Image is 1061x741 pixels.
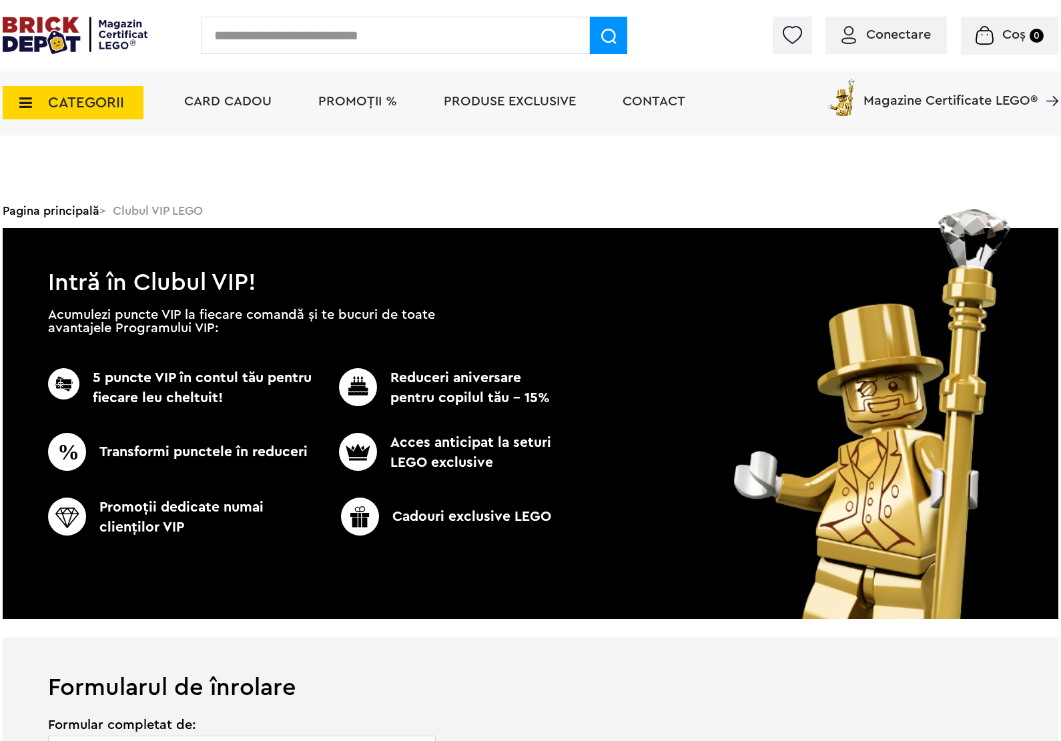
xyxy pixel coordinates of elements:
[444,95,576,108] a: Produse exclusive
[48,368,317,408] p: 5 puncte VIP în contul tău pentru fiecare leu cheltuit!
[3,205,99,217] a: Pagina principală
[48,95,124,110] span: CATEGORII
[312,498,581,536] p: Cadouri exclusive LEGO
[339,433,377,471] img: CC_BD_Green_chek_mark
[317,368,556,408] p: Reduceri aniversare pentru copilul tău - 15%
[866,28,931,41] span: Conectare
[841,28,931,41] a: Conectare
[48,368,79,400] img: CC_BD_Green_chek_mark
[318,95,397,108] a: PROMOȚII %
[1038,77,1058,90] a: Magazine Certificate LEGO®
[339,368,377,406] img: CC_BD_Green_chek_mark
[48,718,437,732] span: Formular completat de:
[48,308,435,335] p: Acumulezi puncte VIP la fiecare comandă și te bucuri de toate avantajele Programului VIP:
[623,95,685,108] a: Contact
[317,433,556,473] p: Acces anticipat la seturi LEGO exclusive
[863,77,1038,107] span: Magazine Certificate LEGO®
[1002,28,1026,41] span: Coș
[184,95,272,108] a: Card Cadou
[3,193,1058,228] div: > Clubul VIP LEGO
[48,498,86,536] img: CC_BD_Green_chek_mark
[1030,29,1044,43] small: 0
[3,228,1058,289] h1: Intră în Clubul VIP!
[341,498,379,536] img: CC_BD_Green_chek_mark
[48,433,86,471] img: CC_BD_Green_chek_mark
[48,433,317,471] p: Transformi punctele în reduceri
[48,498,317,538] p: Promoţii dedicate numai clienţilor VIP
[715,209,1031,619] img: vip_page_image
[3,638,1058,700] h1: Formularul de înrolare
